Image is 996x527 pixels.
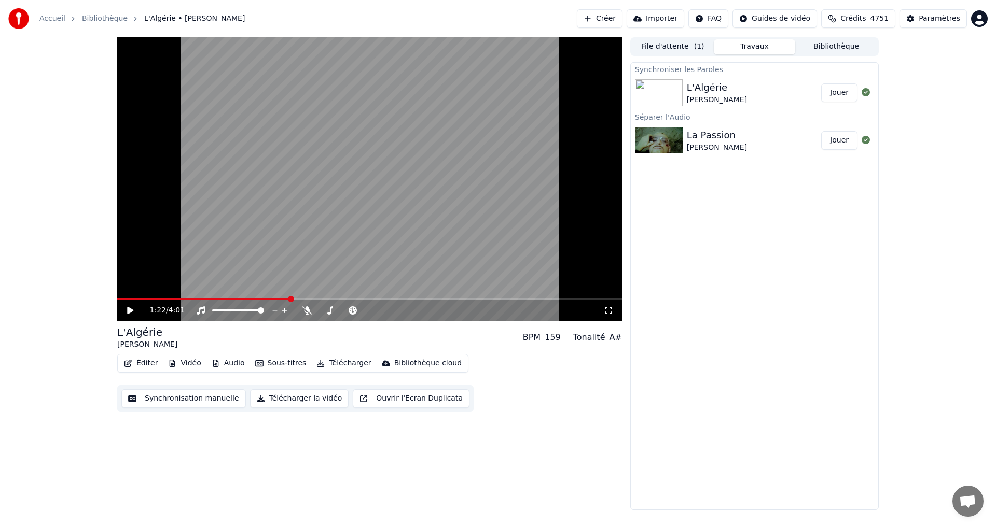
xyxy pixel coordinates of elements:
a: Accueil [39,13,65,24]
button: Crédits4751 [821,9,895,28]
span: L'Algérie • [PERSON_NAME] [144,13,245,24]
button: Bibliothèque [795,39,877,54]
span: ( 1 ) [694,41,704,52]
span: 4751 [870,13,889,24]
button: Vidéo [164,356,205,371]
button: Ouvrir l'Ecran Duplicata [353,389,469,408]
button: Éditer [120,356,162,371]
button: Télécharger la vidéo [250,389,349,408]
div: Synchroniser les Paroles [631,63,878,75]
button: Importer [627,9,684,28]
button: Audio [208,356,249,371]
div: Bibliothèque cloud [394,358,462,368]
a: Bibliothèque [82,13,128,24]
button: Travaux [714,39,796,54]
span: 1:22 [150,305,166,316]
nav: breadcrumb [39,13,245,24]
div: [PERSON_NAME] [117,339,177,350]
div: / [150,305,175,316]
div: Séparer l'Audio [631,110,878,123]
button: Sous-titres [251,356,311,371]
div: BPM [523,331,541,344]
div: Tonalité [573,331,605,344]
img: youka [8,8,29,29]
div: Paramètres [919,13,960,24]
button: FAQ [688,9,728,28]
button: Jouer [821,131,857,150]
div: [PERSON_NAME] [687,95,747,105]
div: [PERSON_NAME] [687,143,747,153]
button: Guides de vidéo [732,9,817,28]
span: 4:01 [169,305,185,316]
span: Crédits [840,13,866,24]
div: L'Algérie [117,325,177,339]
div: A# [609,331,621,344]
div: La Passion [687,128,747,143]
div: 159 [545,331,561,344]
button: Synchronisation manuelle [121,389,246,408]
button: Télécharger [312,356,375,371]
button: Créer [577,9,622,28]
button: File d'attente [632,39,714,54]
button: Paramètres [900,9,967,28]
div: Ouvrir le chat [952,486,984,517]
div: L'Algérie [687,80,747,95]
button: Jouer [821,83,857,102]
